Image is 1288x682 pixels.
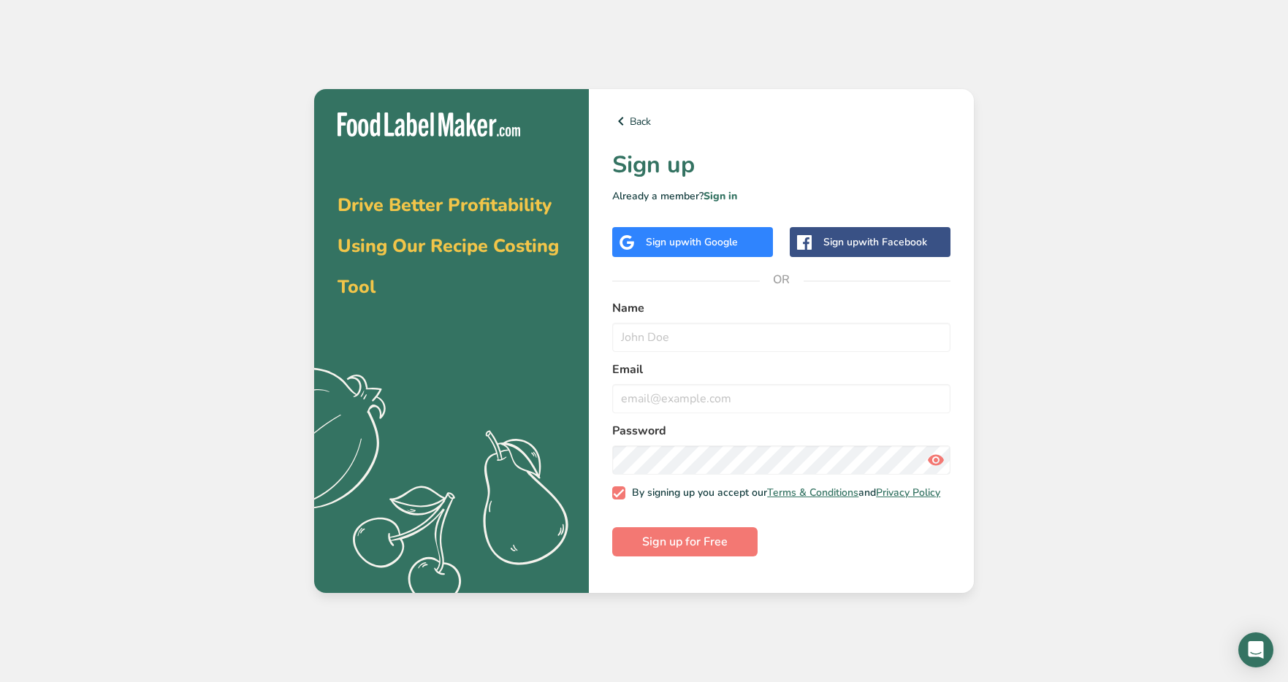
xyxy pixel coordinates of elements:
[876,486,940,499] a: Privacy Policy
[338,193,559,299] span: Drive Better Profitability Using Our Recipe Costing Tool
[612,361,950,378] label: Email
[767,486,858,499] a: Terms & Conditions
[858,235,927,249] span: with Facebook
[612,147,950,183] h1: Sign up
[612,527,758,556] button: Sign up for Free
[612,384,950,413] input: email@example.com
[1238,632,1273,667] div: Open Intercom Messenger
[760,258,804,302] span: OR
[612,188,950,204] p: Already a member?
[612,422,950,440] label: Password
[642,533,728,551] span: Sign up for Free
[612,299,950,317] label: Name
[612,323,950,352] input: John Doe
[823,234,927,250] div: Sign up
[681,235,738,249] span: with Google
[612,112,950,130] a: Back
[646,234,738,250] div: Sign up
[338,112,520,137] img: Food Label Maker
[625,486,941,499] span: By signing up you accept our and
[704,189,737,203] a: Sign in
